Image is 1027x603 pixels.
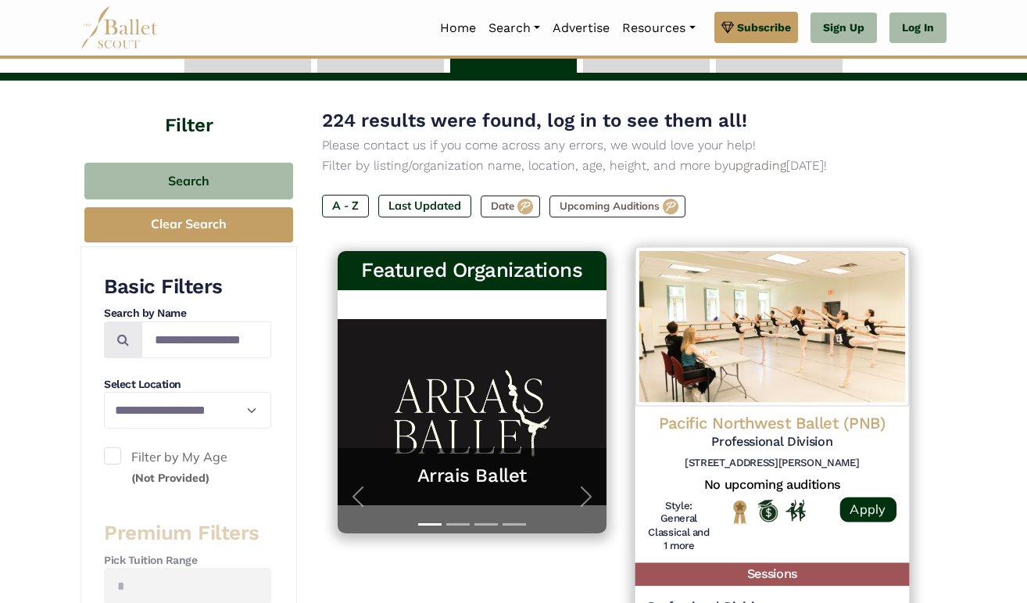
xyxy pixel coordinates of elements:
[322,195,369,217] label: A - Z
[81,81,297,139] h4: Filter
[104,377,271,393] h4: Select Location
[785,500,806,521] img: In Person
[353,464,591,488] a: Arrais Ballet
[811,13,877,44] a: Sign Up
[647,433,896,450] h5: Professional Division
[730,499,750,524] img: National
[503,515,526,533] button: Slide 4
[104,274,271,300] h3: Basic Filters
[728,158,786,173] a: upgrading
[647,499,709,553] h6: Style: General Classical and 1 more
[104,447,271,487] label: Filter by My Age
[104,306,271,321] h4: Search by Name
[104,520,271,547] h3: Premium Filters
[104,553,271,569] h4: Pick Tuition Range
[350,257,594,284] h3: Featured Organizations
[434,12,482,45] a: Home
[549,196,685,217] label: Upcoming Auditions
[757,499,778,522] img: Offers Scholarship
[647,413,896,434] h4: Pacific Northwest Ballet (PNB)
[889,13,946,44] a: Log In
[546,12,616,45] a: Advertise
[131,471,209,485] small: (Not Provided)
[141,321,271,358] input: Search by names...
[737,19,791,36] span: Subscribe
[647,457,896,470] h6: [STREET_ADDRESS][PERSON_NAME]
[418,515,442,533] button: Slide 1
[84,163,293,199] button: Search
[84,207,293,242] button: Clear Search
[635,563,908,586] h5: Sessions
[481,196,540,217] label: Date
[446,515,470,533] button: Slide 2
[322,156,921,176] p: Filter by listing/organization name, location, age, height, and more by [DATE]!
[616,12,701,45] a: Resources
[839,497,896,522] a: Apply
[714,12,798,43] a: Subscribe
[322,109,747,131] span: 224 results were found, log in to see them all!
[635,246,908,406] img: Logo
[474,515,498,533] button: Slide 3
[322,135,921,156] p: Please contact us if you come across any errors, we would love your help!
[647,476,896,493] h5: No upcoming auditions
[721,19,734,36] img: gem.svg
[378,195,471,217] label: Last Updated
[482,12,546,45] a: Search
